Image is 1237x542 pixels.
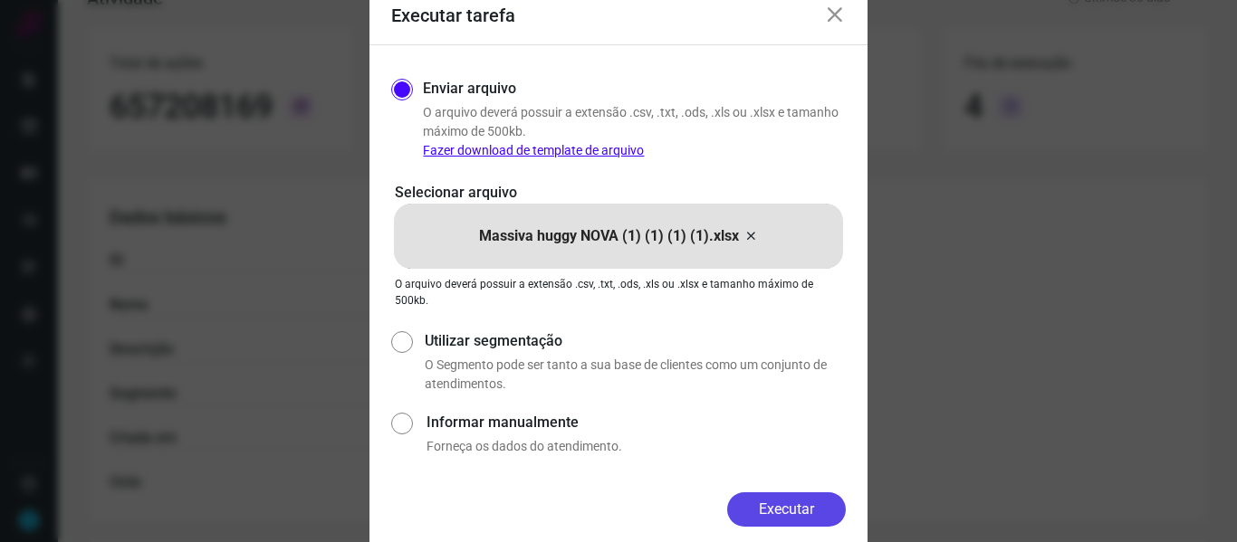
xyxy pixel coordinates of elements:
label: Utilizar segmentação [425,330,846,352]
p: O Segmento pode ser tanto a sua base de clientes como um conjunto de atendimentos. [425,356,846,394]
p: Massiva huggy NOVA (1) (1) (1) (1).xlsx [479,225,739,247]
h3: Executar tarefa [391,5,515,26]
button: Executar [727,492,846,527]
p: Forneça os dados do atendimento. [427,437,846,456]
p: Selecionar arquivo [395,182,842,204]
p: O arquivo deverá possuir a extensão .csv, .txt, .ods, .xls ou .xlsx e tamanho máximo de 500kb. [395,276,842,309]
p: O arquivo deverá possuir a extensão .csv, .txt, .ods, .xls ou .xlsx e tamanho máximo de 500kb. [423,103,846,160]
a: Fazer download de template de arquivo [423,143,644,157]
label: Enviar arquivo [423,78,516,100]
label: Informar manualmente [427,412,846,433]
